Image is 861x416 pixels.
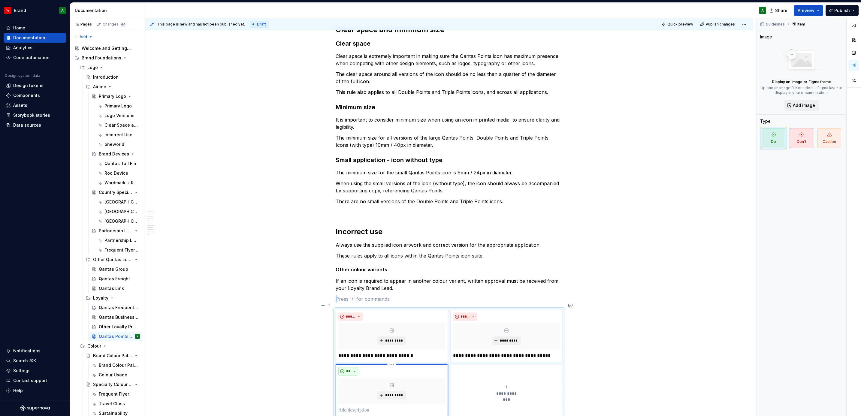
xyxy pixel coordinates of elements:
a: Qantas Freight [89,274,142,284]
a: Brand Colour Palette [89,360,142,370]
div: Qantas Business Rewards [99,314,139,320]
div: Data sources [13,122,41,128]
div: Colour Usage [99,372,127,378]
a: Logo Versions [95,111,142,120]
a: Country Specific Logos [89,188,142,197]
h3: Minimum size [336,103,563,111]
svg: Supernova Logo [20,405,50,411]
a: Qantas Frequent Flyer logo [89,303,142,312]
a: [GEOGRAPHIC_DATA] [95,216,142,226]
div: Settings [13,368,31,374]
a: Other Loyalty Products [89,322,142,332]
a: Travel Class [89,399,142,408]
a: Wordmark + Roo [95,178,142,188]
a: Home [4,23,66,33]
button: Contact support [4,376,66,385]
span: Publish changes [706,22,735,27]
div: Colour [87,343,101,349]
a: Qantas Business Rewards [89,312,142,322]
span: Guidelines [766,22,785,27]
span: Share [775,8,787,14]
h5: Other colour variants [336,267,563,273]
div: Logo Versions [104,113,134,119]
div: Qantas Tail Fin [104,161,136,167]
div: Pages [74,22,92,27]
p: It is important to consider minimum size when using an icon in printed media, to ensure clarity a... [336,116,563,131]
div: Contact support [13,378,47,384]
div: [GEOGRAPHIC_DATA] [104,209,139,215]
span: Draft [257,22,266,27]
div: Other Loyalty Products [99,324,139,330]
span: Caution [817,128,841,148]
p: Upload an image file or select a Figma layer to display in your documentation. [760,86,843,95]
div: Analytics [13,45,32,51]
a: Qantas Tail Fin [95,159,142,168]
img: 6b187050-a3ed-48aa-8485-808e17fcee26.png [4,7,11,14]
a: Welcome and Getting Started [72,44,142,53]
a: [GEOGRAPHIC_DATA] [95,197,142,207]
span: Add image [793,102,815,108]
a: Frequent Flyer, Business Rewards partnership lockup [95,245,142,255]
div: Clear Space and Minimum Size [104,122,139,128]
div: Assets [13,102,27,108]
div: Type [760,118,771,124]
div: A [61,8,64,13]
div: Airline [93,84,106,90]
div: Introduction [93,74,119,80]
div: Loyalty [93,295,108,301]
p: When using the small versions of the icon (without type), the icon should always be accompanied b... [336,180,563,194]
a: Design tokens [4,81,66,90]
div: Primary Logo [99,93,126,99]
p: The minimum size for the small Qantas Points icon is 6mm / 24px in diameter. [336,169,563,176]
div: Brand Devices [99,151,129,157]
a: oneworld [95,140,142,149]
div: Partnership Lockups [99,228,133,234]
span: 44 [120,22,126,27]
a: Qantas Points IconA [89,332,142,341]
button: Publish changes [698,20,738,29]
a: Qantas Group [89,264,142,274]
p: If an icon is required to appear in another colour variant, written approval must be received fro... [336,277,563,292]
div: Home [13,25,25,31]
div: Logo [78,63,142,72]
a: Clear Space and Minimum Size [95,120,142,130]
button: Notifications [4,346,66,356]
button: Share [766,5,791,16]
div: Documentation [13,35,45,41]
a: Primary Logo [95,101,142,111]
h3: Clear space [336,39,563,48]
a: Settings [4,366,66,375]
div: Specialty Colour Palettes [93,381,133,387]
span: Preview [798,8,814,14]
div: Changes [103,22,126,27]
a: Brand Devices [89,149,142,159]
div: Qantas Freight [99,276,130,282]
div: Colour [78,341,142,351]
div: Notifications [13,348,41,354]
div: Other Qantas Logos [93,257,133,263]
a: Analytics [4,43,66,53]
button: Publish [826,5,859,16]
div: Welcome and Getting Started [82,45,131,51]
a: Frequent Flyer [89,389,142,399]
span: Don't [790,128,813,148]
a: Partnership Lockups [89,226,142,236]
div: Help [13,387,23,393]
div: Qantas Link [99,285,124,291]
p: The minimum size for all versions of the large Qantas Points, Double Points and Triple Points Ico... [336,134,563,149]
a: Qantas Link [89,284,142,293]
button: Do [760,127,787,149]
div: Airline [83,82,142,92]
h3: Small application - icon without type [336,156,563,164]
button: Add [72,33,95,41]
a: Data sources [4,120,66,130]
button: Don't [788,127,815,149]
div: Other Qantas Logos [83,255,142,264]
a: Assets [4,101,66,110]
h2: Incorrect use [336,227,563,237]
a: Colour Usage [89,370,142,380]
span: This page is new and has not been published yet. [157,22,245,27]
div: Roo Device [104,170,128,176]
div: Country Specific Logos [99,189,133,195]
